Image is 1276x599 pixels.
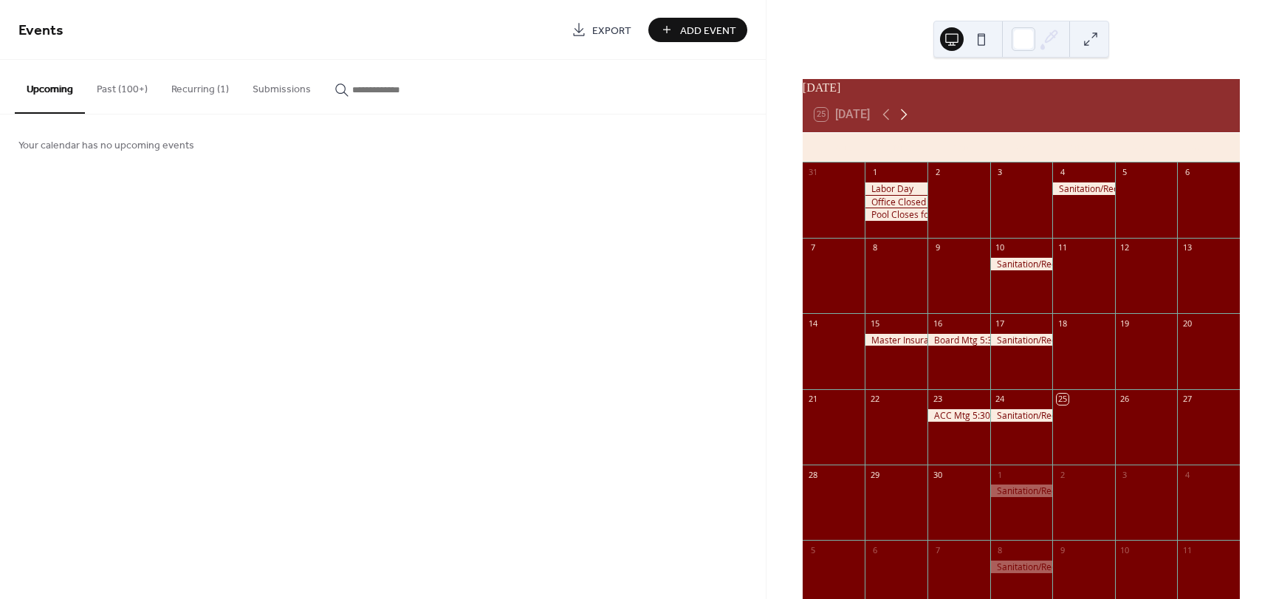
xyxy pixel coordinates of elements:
div: 11 [1181,544,1193,555]
div: 19 [1119,318,1131,329]
div: 24 [995,394,1006,405]
div: 12 [1119,242,1131,253]
div: Board Mtg 5:30 pm [927,334,990,346]
div: 7 [932,544,943,555]
div: 9 [932,242,943,253]
div: 13 [1181,242,1193,253]
div: 25 [1057,394,1068,405]
div: Sanitation/Recycling [990,258,1053,270]
div: 29 [869,469,880,480]
div: Thu [1051,133,1110,162]
div: Office Closed [865,196,927,208]
div: 10 [1119,544,1131,555]
div: 8 [869,242,880,253]
div: Master Insurance Payment Due [865,334,927,346]
div: 10 [995,242,1006,253]
div: 18 [1057,318,1068,329]
a: Export [560,18,642,42]
div: 1 [869,167,880,178]
button: Upcoming [15,60,85,114]
button: Recurring (1) [159,60,241,112]
div: Sanitation/Recycleing [1052,182,1115,195]
div: [DATE] [803,79,1240,97]
div: 2 [1057,469,1068,480]
div: Fri [1110,133,1169,162]
div: 23 [932,394,943,405]
div: 14 [807,318,818,329]
div: 1 [995,469,1006,480]
span: Export [592,23,631,38]
div: 4 [1057,167,1068,178]
div: 15 [869,318,880,329]
div: 27 [1181,394,1193,405]
div: ACC Mtg 5:30 pm [927,409,990,422]
div: 22 [869,394,880,405]
div: Sanitation/Recycling [990,561,1053,573]
div: 8 [995,544,1006,555]
div: 6 [1181,167,1193,178]
div: 6 [869,544,880,555]
div: 26 [1119,394,1131,405]
span: Events [18,16,64,45]
div: Sanitation/Recycling [990,409,1053,422]
div: Sun [814,133,874,162]
div: 20 [1181,318,1193,329]
span: Your calendar has no upcoming events [18,138,194,154]
div: Wed [992,133,1051,162]
div: 4 [1181,469,1193,480]
div: 5 [807,544,818,555]
span: Add Event [680,23,736,38]
div: 11 [1057,242,1068,253]
button: Past (100+) [85,60,159,112]
div: Pool Closes for Season @8:00 pm [865,208,927,221]
div: Sat [1169,133,1228,162]
div: Tue [933,133,992,162]
div: 3 [1119,469,1131,480]
div: 7 [807,242,818,253]
div: 28 [807,469,818,480]
div: Sanitation/Recycling [990,485,1053,497]
div: 9 [1057,544,1068,555]
div: 5 [1119,167,1131,178]
div: 16 [932,318,943,329]
div: 2 [932,167,943,178]
div: 30 [932,469,943,480]
button: Add Event [648,18,747,42]
div: Labor Day [865,182,927,195]
div: Sanitation/Recycling [990,334,1053,346]
div: 31 [807,167,818,178]
div: 17 [995,318,1006,329]
div: 3 [995,167,1006,178]
div: Mon [874,133,933,162]
div: 21 [807,394,818,405]
button: Submissions [241,60,323,112]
